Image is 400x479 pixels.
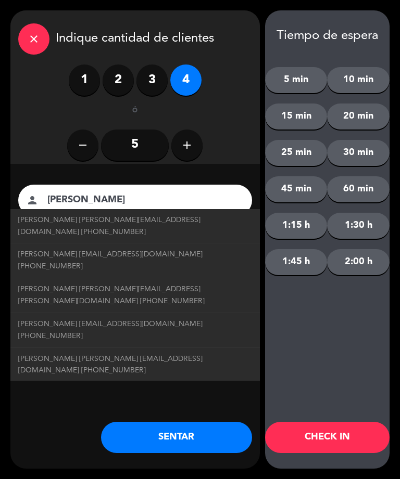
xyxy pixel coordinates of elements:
button: 15 min [265,103,328,130]
label: 2 [103,64,134,96]
button: 25 min [265,140,328,166]
button: add [171,130,203,161]
button: 45 min [265,176,328,202]
button: 1:30 h [327,213,390,239]
label: 4 [170,64,202,96]
label: 1 [69,64,100,96]
input: Nombre del cliente [46,192,239,208]
i: remove [77,139,89,151]
button: 20 min [327,103,390,130]
button: 60 min [327,176,390,202]
span: [PERSON_NAME] [EMAIL_ADDRESS][DOMAIN_NAME] [PHONE_NUMBER] [18,249,252,273]
i: person [26,194,39,206]
div: Tiempo de espera [265,29,390,44]
i: close [28,33,40,45]
span: [PERSON_NAME] [PERSON_NAME] [EMAIL_ADDRESS][DOMAIN_NAME] [PHONE_NUMBER] [18,353,252,377]
button: CHECK IN [265,422,390,453]
div: ó [118,106,152,116]
span: [PERSON_NAME] [PERSON_NAME][EMAIL_ADDRESS][DOMAIN_NAME] [PHONE_NUMBER] [18,214,252,238]
button: 10 min [327,67,390,93]
button: 30 min [327,140,390,166]
label: 3 [136,64,168,96]
i: add [181,139,193,151]
button: 1:15 h [265,213,328,239]
button: remove [67,130,98,161]
button: 5 min [265,67,328,93]
span: [PERSON_NAME] [EMAIL_ADDRESS][DOMAIN_NAME] [PHONE_NUMBER] [18,318,252,342]
button: 1:45 h [265,249,328,275]
span: [PERSON_NAME] [PERSON_NAME][EMAIL_ADDRESS][PERSON_NAME][DOMAIN_NAME] [PHONE_NUMBER] [18,283,252,307]
button: 2:00 h [327,249,390,275]
button: SENTAR [101,422,252,453]
div: Indique cantidad de clientes [10,10,260,64]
